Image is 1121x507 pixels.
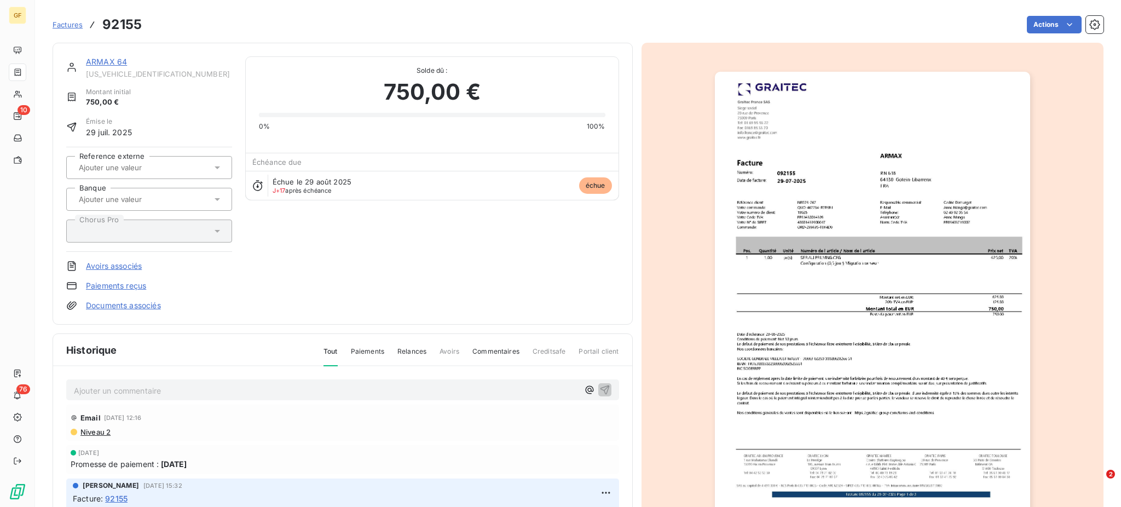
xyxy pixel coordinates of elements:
span: [DATE] [161,458,187,470]
span: Émise le [86,117,132,126]
span: Promesse de paiement : [71,458,159,470]
button: Actions [1027,16,1082,33]
span: [DATE] 12:16 [104,414,142,421]
span: Commentaires [472,347,519,365]
a: Documents associés [86,300,161,311]
span: 0% [259,122,270,131]
span: Échue le 29 août 2025 [273,177,351,186]
span: Paiements [351,347,384,365]
span: 76 [16,384,30,394]
h3: 92155 [102,15,142,34]
span: 750,00 € [86,97,131,108]
span: [US_VEHICLE_IDENTIFICATION_NUMBER] [86,70,232,78]
span: 2 [1106,470,1115,479]
span: [DATE] 15:32 [143,482,182,489]
span: 92155 [105,493,128,504]
span: Niveau 2 [79,428,111,436]
span: 29 juil. 2025 [86,126,132,138]
span: 10 [18,105,30,115]
span: J+17 [273,187,286,194]
a: Factures [53,19,83,30]
span: Avoirs [440,347,459,365]
span: Historique [66,343,117,358]
span: Email [80,413,101,422]
span: 750,00 € [384,76,481,108]
span: Portail client [579,347,619,365]
span: Creditsafe [533,347,566,365]
span: Facture : [73,493,103,504]
input: Ajouter une valeur [78,194,188,204]
span: échue [579,177,612,194]
span: Montant initial [86,87,131,97]
img: Logo LeanPay [9,483,26,500]
span: Factures [53,20,83,29]
span: Tout [323,347,338,366]
span: après échéance [273,187,332,194]
a: Paiements reçus [86,280,146,291]
a: Avoirs associés [86,261,142,272]
span: 100% [587,122,605,131]
span: Solde dû : [259,66,605,76]
a: ARMAX 64 [86,57,127,66]
span: [PERSON_NAME] [83,481,139,491]
div: GF [9,7,26,24]
span: Relances [397,347,426,365]
input: Ajouter une valeur [78,163,188,172]
span: [DATE] [78,450,99,456]
span: Échéance due [252,158,302,166]
iframe: Intercom live chat [1084,470,1110,496]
